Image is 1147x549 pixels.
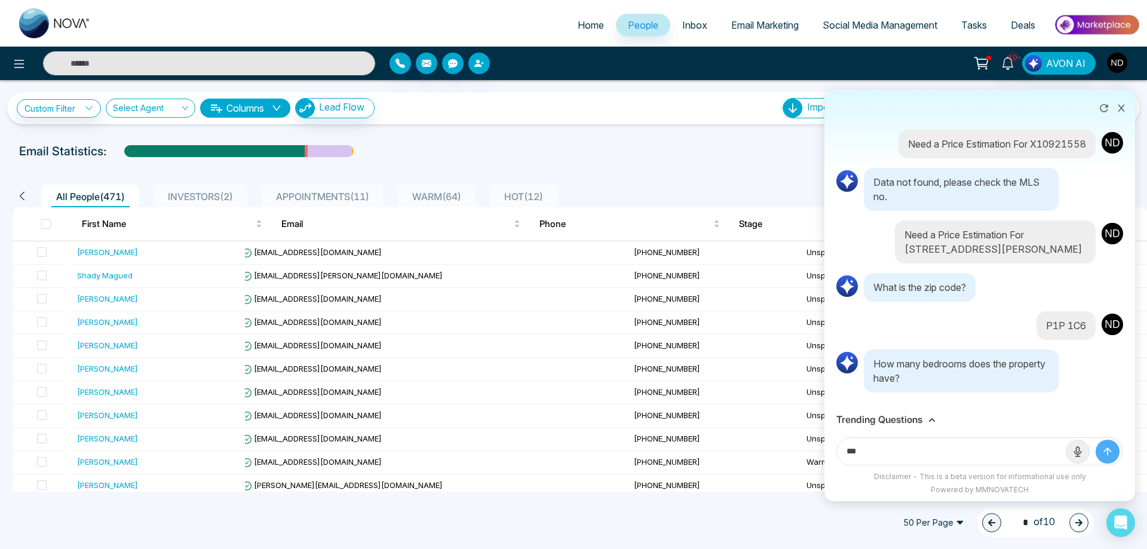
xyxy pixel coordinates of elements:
img: User Avatar [1100,222,1124,246]
p: How many bedrooms does the property have? [864,349,1059,392]
th: First Name [72,207,272,241]
span: [PHONE_NUMBER] [634,247,700,257]
span: HOT ( 12 ) [499,191,548,203]
a: Lead FlowLead Flow [290,98,375,118]
span: [PHONE_NUMBER] [634,480,700,490]
span: People [628,19,658,31]
span: 50 Per Page [895,513,973,532]
img: User Avatar [1107,53,1127,73]
div: Powered by MMNOVATECH [830,484,1129,495]
div: [PERSON_NAME] [77,293,138,305]
a: Home [566,14,616,36]
span: [PERSON_NAME][EMAIL_ADDRESS][DOMAIN_NAME] [242,480,443,490]
p: Need a Price Estimation For [STREET_ADDRESS][PERSON_NAME] [904,228,1086,256]
td: Unspecified [802,358,974,381]
img: AI Logo [835,351,859,375]
span: [PHONE_NUMBER] [634,364,700,373]
h3: Trending Questions [836,414,922,425]
div: [PERSON_NAME] [77,363,138,375]
td: Unspecified [802,428,974,451]
span: Phone [539,217,711,231]
a: People [616,14,670,36]
span: [PHONE_NUMBER] [634,317,700,327]
div: [PERSON_NAME] [77,433,138,444]
img: User Avatar [1100,131,1124,155]
span: down [272,103,281,113]
span: of 10 [1016,514,1055,530]
span: [PHONE_NUMBER] [634,410,700,420]
td: Unspecified [802,265,974,288]
span: WARM ( 64 ) [407,191,466,203]
span: INVESTORS ( 2 ) [163,191,238,203]
a: Custom Filter [17,99,101,118]
a: Social Media Management [811,14,949,36]
span: First Name [82,217,253,231]
th: Phone [530,207,729,241]
span: [EMAIL_ADDRESS][PERSON_NAME][DOMAIN_NAME] [242,271,443,280]
span: Import People [807,101,868,113]
span: Deals [1011,19,1035,31]
span: Tasks [961,19,987,31]
button: AVON AI [1022,52,1096,75]
img: Nova CRM Logo [19,8,91,38]
span: [EMAIL_ADDRESS][DOMAIN_NAME] [242,294,382,303]
a: 10+ [993,52,1022,73]
span: Social Media Management [823,19,937,31]
img: Lead Flow [1025,55,1042,72]
span: [PHONE_NUMBER] [634,271,700,280]
img: AI Logo [835,274,859,298]
span: 10+ [1008,52,1019,63]
span: APPOINTMENTS ( 11 ) [271,191,374,203]
div: Open Intercom Messenger [1106,508,1135,537]
a: Email Marketing [719,14,811,36]
img: AI Logo [835,169,859,193]
td: Unspecified [802,474,974,498]
span: [EMAIL_ADDRESS][DOMAIN_NAME] [242,457,382,467]
span: Home [578,19,604,31]
a: Deals [999,14,1047,36]
img: User Avatar [1100,312,1124,336]
td: Unspecified [802,288,974,311]
p: What is the zip code? [864,273,976,302]
td: Unspecified [802,381,974,404]
button: Columnsdown [200,99,290,118]
div: [PERSON_NAME] [77,246,138,258]
span: Lead Flow [319,101,364,113]
td: Unspecified [802,335,974,358]
p: Data not found, please check the MLS no. [864,168,1059,211]
span: [PHONE_NUMBER] [634,341,700,350]
div: [PERSON_NAME] [77,339,138,351]
span: All People ( 471 ) [51,191,130,203]
span: [PHONE_NUMBER] [634,434,700,443]
span: [EMAIL_ADDRESS][DOMAIN_NAME] [242,317,382,327]
span: [PHONE_NUMBER] [634,294,700,303]
span: [PHONE_NUMBER] [634,387,700,397]
p: Need a Price Estimation For X10921558 [908,137,1086,151]
div: Shady Magued [77,269,133,281]
span: Stage [739,217,910,231]
div: [PERSON_NAME] [77,456,138,468]
div: [PERSON_NAME] [77,409,138,421]
div: [PERSON_NAME] [77,479,138,491]
a: Tasks [949,14,999,36]
img: Market-place.gif [1053,11,1140,38]
td: Unspecified [802,241,974,265]
p: P1P 1C6 [1046,318,1086,333]
span: [EMAIL_ADDRESS][DOMAIN_NAME] [242,341,382,350]
span: [EMAIL_ADDRESS][DOMAIN_NAME] [242,387,382,397]
div: [PERSON_NAME] [77,386,138,398]
div: [PERSON_NAME] [77,316,138,328]
th: Email [272,207,530,241]
span: [EMAIL_ADDRESS][DOMAIN_NAME] [242,434,382,443]
td: Unspecified [802,404,974,428]
span: [EMAIL_ADDRESS][DOMAIN_NAME] [242,364,382,373]
div: Disclaimer - This is a beta version for informational use only [830,471,1129,482]
span: [EMAIL_ADDRESS][DOMAIN_NAME] [242,410,382,420]
span: AVON AI [1046,56,1085,70]
span: Email [281,217,511,231]
img: Lead Flow [296,99,315,118]
span: Inbox [682,19,707,31]
button: Lead Flow [295,98,375,118]
span: [EMAIL_ADDRESS][DOMAIN_NAME] [242,247,382,257]
span: Email Marketing [731,19,799,31]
